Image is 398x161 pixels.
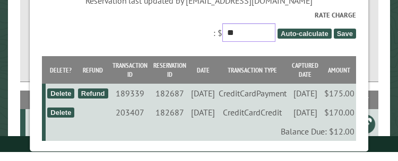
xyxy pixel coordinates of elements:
td: Balance Due: $12.00 [46,131,356,150]
th: Transaction Type [217,65,288,93]
span: Auto-calculate [278,38,332,48]
td: 182687 [151,93,189,112]
div: Delete [48,97,75,108]
td: $170.00 [323,112,356,131]
td: CreditCardCredit [217,112,288,131]
th: Transaction ID [110,65,151,93]
td: [DATE] [288,112,323,131]
label: Rate Charge [42,19,357,29]
span: Save [334,38,356,48]
th: Delete? [46,65,76,93]
div: Refund [78,97,108,108]
th: Site [25,100,54,118]
td: $175.00 [323,93,356,112]
td: 203407 [110,112,151,131]
td: [DATE] [189,93,217,112]
td: 189339 [110,93,151,112]
div: Delete [48,117,75,127]
th: Reservation ID [151,65,189,93]
th: Refund [76,65,110,93]
th: Amount [323,65,356,93]
th: Date [189,65,217,93]
td: [DATE] [189,112,217,131]
th: Captured Date [288,65,323,93]
td: 182687 [151,112,189,131]
td: [DATE] [288,93,323,112]
td: CreditCardPayment [217,93,288,112]
div: : $ [42,19,357,53]
div: Reservation last updated by [EMAIL_ADDRESS][DOMAIN_NAME] [42,4,357,15]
